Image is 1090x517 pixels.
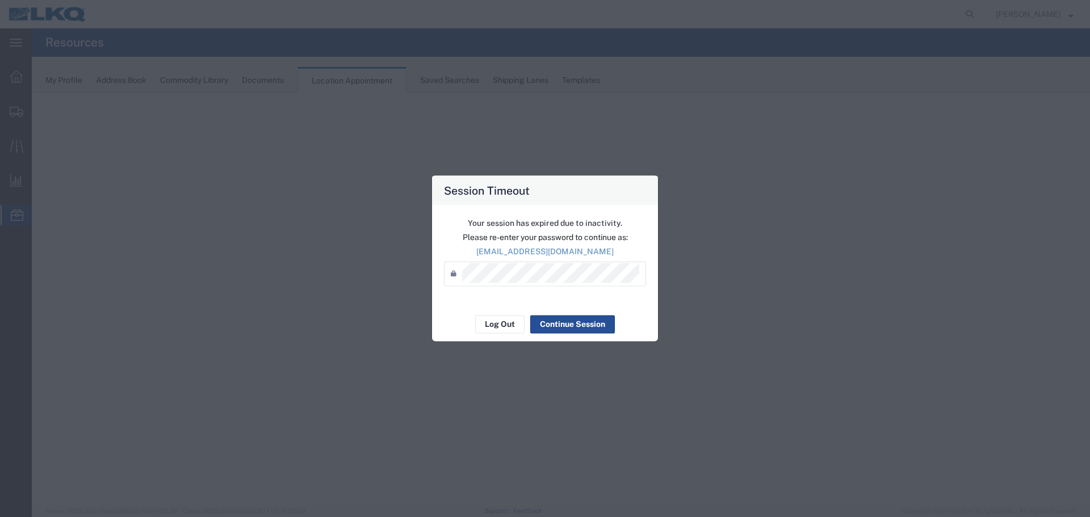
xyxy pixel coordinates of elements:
p: Your session has expired due to inactivity. [444,217,646,229]
button: Log Out [475,315,525,333]
p: [EMAIL_ADDRESS][DOMAIN_NAME] [444,245,646,257]
h4: Session Timeout [444,182,530,198]
p: Please re-enter your password to continue as: [444,231,646,243]
button: Continue Session [530,315,615,333]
